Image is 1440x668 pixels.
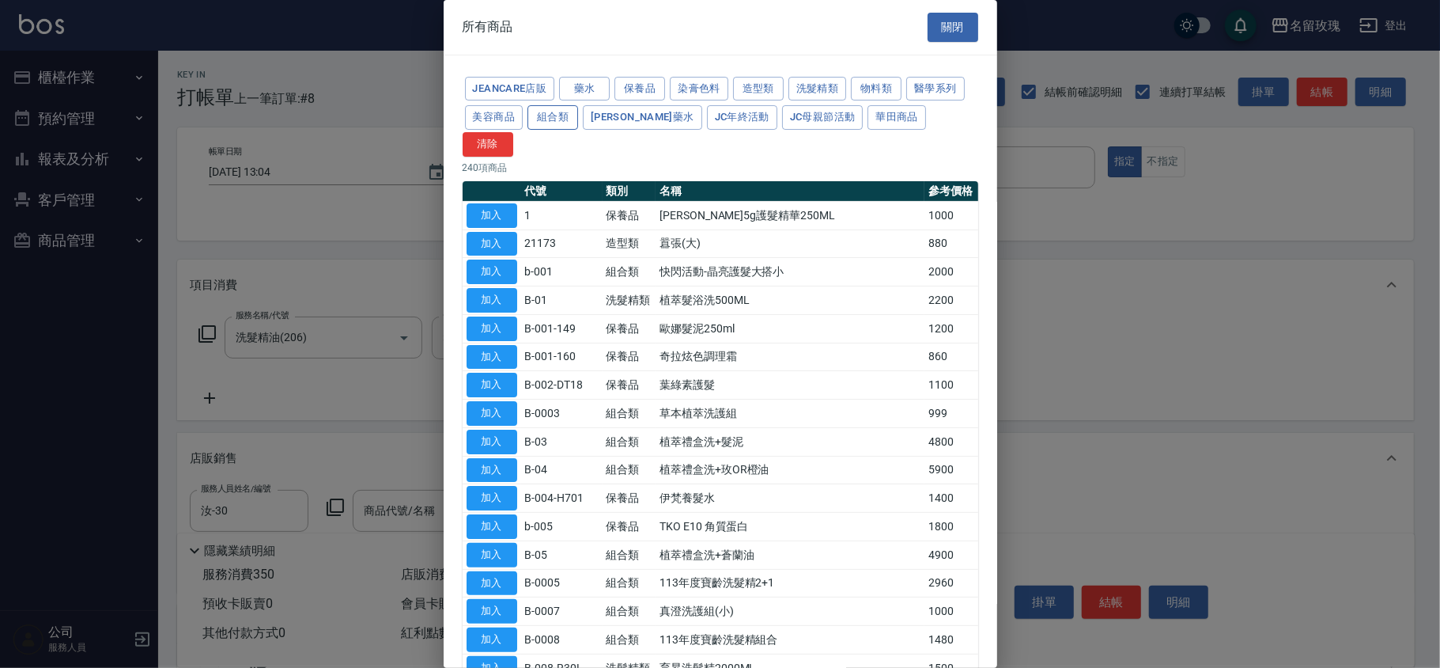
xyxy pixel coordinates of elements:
button: 清除 [463,132,513,157]
td: B-01 [521,287,603,315]
td: 1480 [924,626,978,655]
td: 2000 [924,258,978,287]
td: TKO E10 角質蛋白 [656,513,924,541]
button: 加入 [467,486,517,510]
button: 加入 [467,232,517,256]
th: 類別 [603,181,656,202]
td: B-05 [521,541,603,569]
td: 113年度寶齡洗髮精2+1 [656,569,924,598]
td: 組合類 [603,400,656,428]
td: B-03 [521,427,603,456]
td: B-0007 [521,598,603,626]
td: B-001-149 [521,314,603,343]
td: 組合類 [603,626,656,655]
td: 歐娜髮泥250ml [656,314,924,343]
p: 240 項商品 [463,161,978,175]
td: [PERSON_NAME]5g護髮精華250ML [656,201,924,230]
td: 洗髮精類 [603,287,656,315]
button: 藥水 [559,77,610,101]
button: 華田商品 [867,105,926,130]
button: 美容商品 [465,105,523,130]
button: 保養品 [614,77,665,101]
td: 植萃禮盒洗+蒼蘭油 [656,541,924,569]
button: JC母親節活動 [782,105,864,130]
td: 5900 [924,456,978,484]
td: 植萃髮浴洗500ML [656,287,924,315]
td: 1200 [924,314,978,343]
td: 保養品 [603,484,656,513]
td: 113年度寶齡洗髮精組合 [656,626,924,655]
button: 加入 [467,373,517,397]
button: 加入 [467,260,517,284]
td: 1000 [924,201,978,230]
button: 醫學系列 [906,77,965,101]
td: B-001-160 [521,343,603,371]
button: 加入 [467,317,517,341]
button: 加入 [467,628,517,652]
button: 組合類 [527,105,578,130]
td: 1100 [924,371,978,400]
button: [PERSON_NAME]藥水 [583,105,702,130]
button: JeanCare店販 [465,77,555,101]
td: 伊梵養髮水 [656,484,924,513]
td: 奇拉炫色調理霜 [656,343,924,371]
span: 所有商品 [463,19,513,35]
td: 組合類 [603,258,656,287]
td: 植萃禮盒洗+髮泥 [656,427,924,456]
td: 4900 [924,541,978,569]
td: 2960 [924,569,978,598]
td: 860 [924,343,978,371]
td: 葉綠素護髮 [656,371,924,400]
td: B-04 [521,456,603,484]
td: 囂張(大) [656,230,924,258]
th: 名稱 [656,181,924,202]
td: 880 [924,230,978,258]
td: 組合類 [603,598,656,626]
button: 加入 [467,401,517,426]
td: 真澄洗護組(小) [656,598,924,626]
button: 造型類 [733,77,784,101]
td: 1800 [924,513,978,541]
button: 洗髮精類 [788,77,847,101]
td: 組合類 [603,456,656,484]
td: B-002-DT18 [521,371,603,400]
td: B-0008 [521,626,603,655]
td: B-0005 [521,569,603,598]
button: 加入 [467,514,517,539]
td: 1000 [924,598,978,626]
td: 保養品 [603,371,656,400]
th: 代號 [521,181,603,202]
td: 保養品 [603,314,656,343]
td: 保養品 [603,201,656,230]
td: 2200 [924,287,978,315]
td: 4800 [924,427,978,456]
td: 造型類 [603,230,656,258]
td: 保養品 [603,513,656,541]
th: 參考價格 [924,181,978,202]
button: 染膏色料 [670,77,728,101]
td: 999 [924,400,978,428]
td: 1 [521,201,603,230]
td: 草本植萃洗護組 [656,400,924,428]
td: b-005 [521,513,603,541]
button: 加入 [467,571,517,596]
button: JC年終活動 [707,105,777,130]
td: 快閃活動-晶亮護髮大搭小 [656,258,924,287]
td: B-004-H701 [521,484,603,513]
button: 關閉 [928,13,978,42]
td: 組合類 [603,427,656,456]
button: 加入 [467,203,517,228]
td: 植萃禮盒洗+玫OR橙油 [656,456,924,484]
td: 組合類 [603,541,656,569]
button: 加入 [467,458,517,483]
td: 1400 [924,484,978,513]
td: 保養品 [603,343,656,371]
td: b-001 [521,258,603,287]
td: B-0003 [521,400,603,428]
button: 物料類 [851,77,901,101]
button: 加入 [467,599,517,624]
button: 加入 [467,430,517,454]
td: 組合類 [603,569,656,598]
button: 加入 [467,288,517,313]
button: 加入 [467,543,517,567]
